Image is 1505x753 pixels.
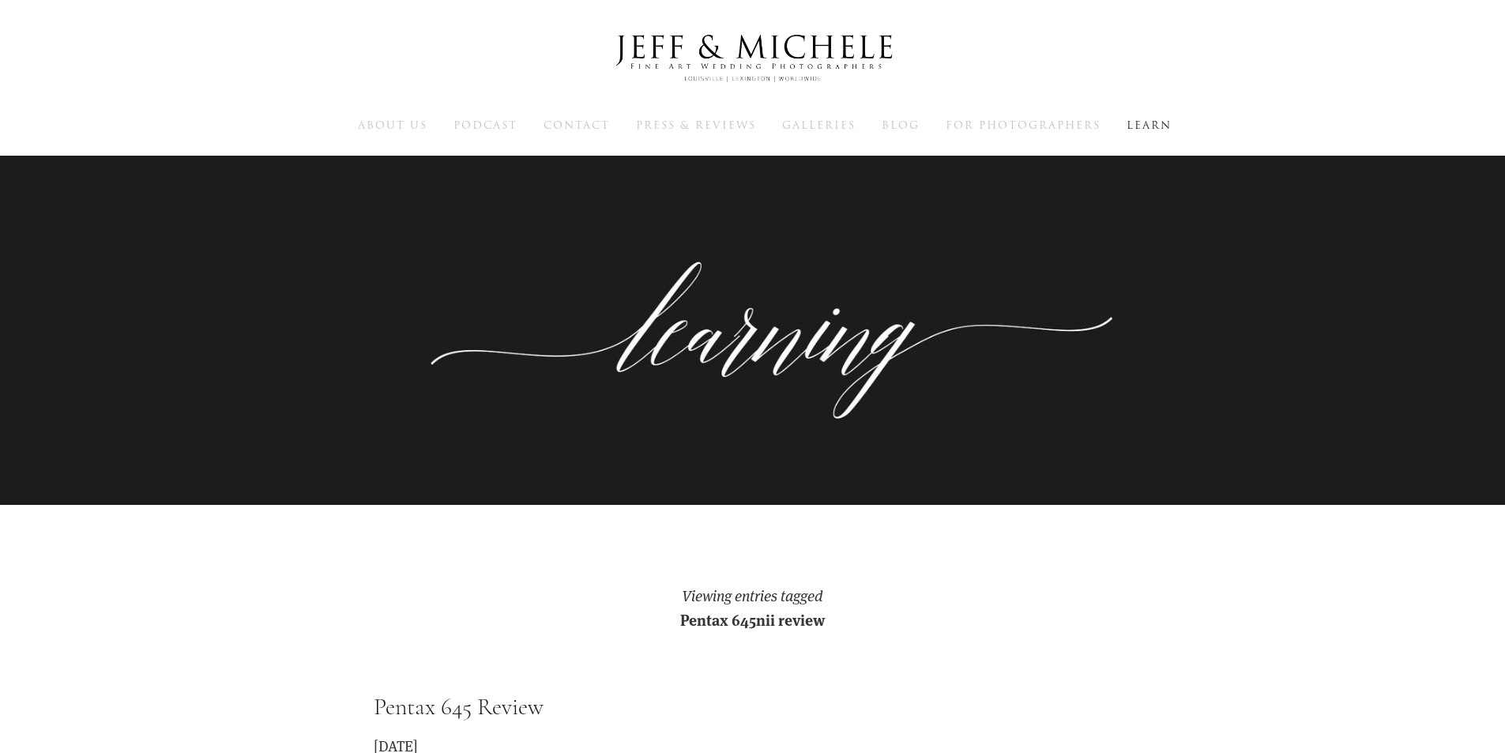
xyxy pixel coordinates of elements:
a: Contact [544,118,610,132]
a: Blog [882,118,920,132]
span: Learn [1127,118,1172,133]
a: Press & Reviews [636,118,756,132]
a: About Us [358,118,427,132]
em: Viewing entries tagged [682,585,823,605]
span: Galleries [782,118,856,133]
a: Galleries [782,118,856,132]
span: Contact [544,118,610,133]
span: Podcast [453,118,517,133]
a: For Photographers [946,118,1101,132]
a: Pentax 645 Review [374,692,544,721]
p: Photography education, SEO education, and professional growth for photographers and business people [437,306,1069,378]
span: For Photographers [946,118,1101,133]
span: About Us [358,118,427,133]
a: Podcast [453,118,517,132]
strong: Pentax 645nii review [680,608,825,630]
span: Blog [882,118,920,133]
span: Press & Reviews [636,118,756,133]
img: Louisville Wedding Photographers - Jeff & Michele Wedding Photographers [595,20,911,97]
a: Learn [1127,118,1172,132]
